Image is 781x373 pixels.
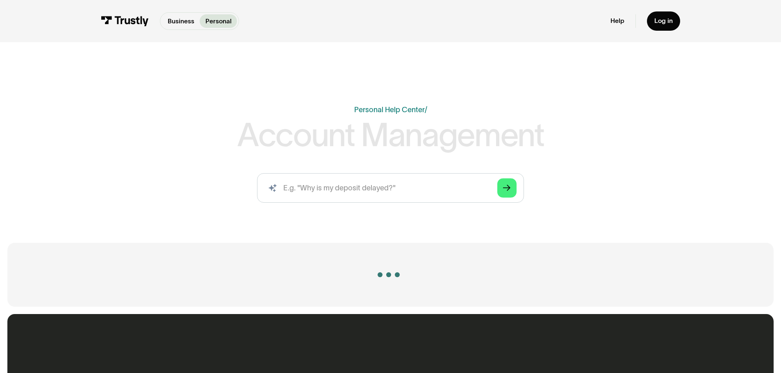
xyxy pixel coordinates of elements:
a: Log in [647,11,680,31]
h1: Account Management [237,119,544,151]
input: search [257,173,524,203]
div: / [425,106,427,114]
a: Personal [200,14,237,28]
div: Log in [654,17,673,25]
img: Trustly Logo [101,16,149,26]
a: Business [162,14,200,28]
form: Search [257,173,524,203]
p: Business [168,16,194,26]
a: Personal Help Center [354,106,425,114]
p: Personal [205,16,232,26]
a: Help [610,17,624,25]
